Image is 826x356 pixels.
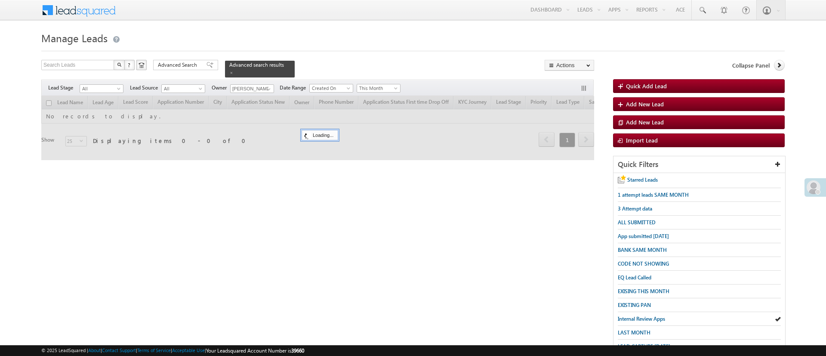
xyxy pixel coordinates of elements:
[229,62,284,68] span: Advanced search results
[80,84,123,93] a: All
[545,60,594,71] button: Actions
[280,84,309,92] span: Date Range
[357,84,401,93] a: This Month
[102,347,136,353] a: Contact Support
[161,84,205,93] a: All
[172,347,205,353] a: Acceptable Use
[162,85,203,93] span: All
[618,219,656,226] span: ALL SUBMITTED
[618,233,669,239] span: App submitted [DATE]
[302,130,338,140] div: Loading...
[128,61,132,68] span: ?
[117,62,121,67] img: Search
[627,176,658,183] span: Starred Leads
[262,85,273,93] a: Show All Items
[618,205,652,212] span: 3 Attempt data
[41,31,108,45] span: Manage Leads
[357,84,398,92] span: This Month
[80,85,121,93] span: All
[212,84,230,92] span: Owner
[48,84,80,92] span: Lead Stage
[618,288,669,294] span: EXISING THIS MONTH
[230,84,274,93] input: Type to Search
[88,347,101,353] a: About
[291,347,304,354] span: 39660
[626,118,664,126] span: Add New Lead
[613,156,785,173] div: Quick Filters
[309,84,353,93] a: Created On
[626,136,658,144] span: Import Lead
[618,260,669,267] span: CODE NOT SHOWING
[618,329,650,336] span: LAST MONTH
[618,343,670,350] span: LEAD CAPTURE [DATE]
[310,84,351,92] span: Created On
[618,192,689,198] span: 1 attempt leads SAME MONTH
[41,347,304,355] span: © 2025 LeadSquared | | | | |
[158,61,200,69] span: Advanced Search
[137,347,171,353] a: Terms of Service
[618,247,667,253] span: BANK SAME MONTH
[732,62,770,69] span: Collapse Panel
[626,82,667,90] span: Quick Add Lead
[618,316,665,322] span: Internal Review Apps
[618,302,651,308] span: EXISTING PAN
[130,84,161,92] span: Lead Source
[206,347,304,354] span: Your Leadsquared Account Number is
[124,60,135,70] button: ?
[618,274,651,281] span: EQ Lead Called
[626,100,664,108] span: Add New Lead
